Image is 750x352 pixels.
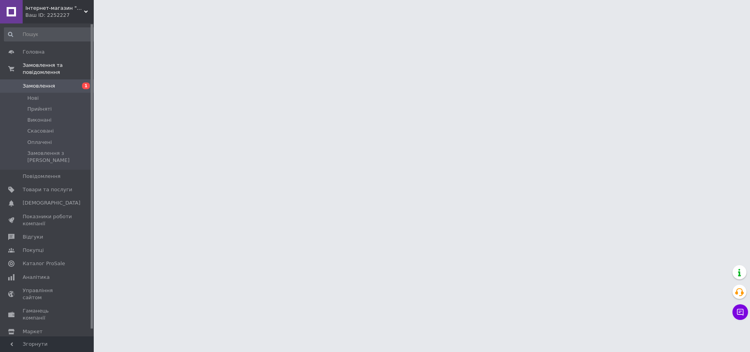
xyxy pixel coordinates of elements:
[25,5,84,12] span: Інтернет-магазин "TopCar"
[27,128,54,135] span: Скасовані
[27,139,52,146] span: Оплачені
[23,274,50,281] span: Аналітика
[4,27,96,41] input: Пошук
[23,83,55,90] span: Замовлення
[23,328,43,335] span: Маркет
[23,233,43,241] span: Відгуки
[27,150,96,164] span: Замовлення з [PERSON_NAME]
[23,213,72,227] span: Показники роботи компанії
[23,199,80,207] span: [DEMOGRAPHIC_DATA]
[732,304,748,320] button: Чат з покупцем
[25,12,94,19] div: Ваш ID: 2252227
[23,48,45,56] span: Головна
[23,287,72,301] span: Управління сайтом
[27,95,39,102] span: Нові
[27,117,52,124] span: Виконані
[82,83,90,89] span: 1
[23,173,61,180] span: Повідомлення
[23,62,94,76] span: Замовлення та повідомлення
[23,307,72,321] span: Гаманець компанії
[27,106,52,113] span: Прийняті
[23,186,72,193] span: Товари та послуги
[23,260,65,267] span: Каталог ProSale
[23,247,44,254] span: Покупці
